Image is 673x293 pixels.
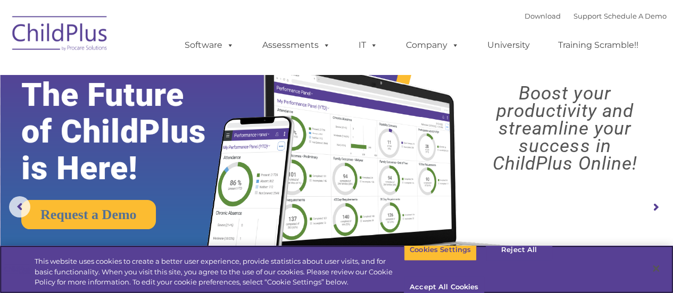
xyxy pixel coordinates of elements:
a: Software [174,35,245,56]
a: Request a Demo [21,200,156,229]
a: Download [525,12,561,20]
a: Assessments [252,35,341,56]
a: Company [395,35,470,56]
img: ChildPlus by Procare Solutions [7,9,113,62]
a: Training Scramble!! [547,35,649,56]
button: Close [644,257,668,280]
a: Support [574,12,602,20]
a: IT [348,35,388,56]
button: Cookies Settings [404,239,477,261]
rs-layer: Boost your productivity and streamline your success in ChildPlus Online! [465,85,664,172]
span: Phone number [148,114,193,122]
span: Last name [148,70,180,78]
div: This website uses cookies to create a better user experience, provide statistics about user visit... [35,256,404,288]
rs-layer: The Future of ChildPlus is Here! [21,77,236,187]
font: | [525,12,667,20]
a: University [477,35,541,56]
a: Schedule A Demo [604,12,667,20]
button: Reject All [486,239,552,261]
